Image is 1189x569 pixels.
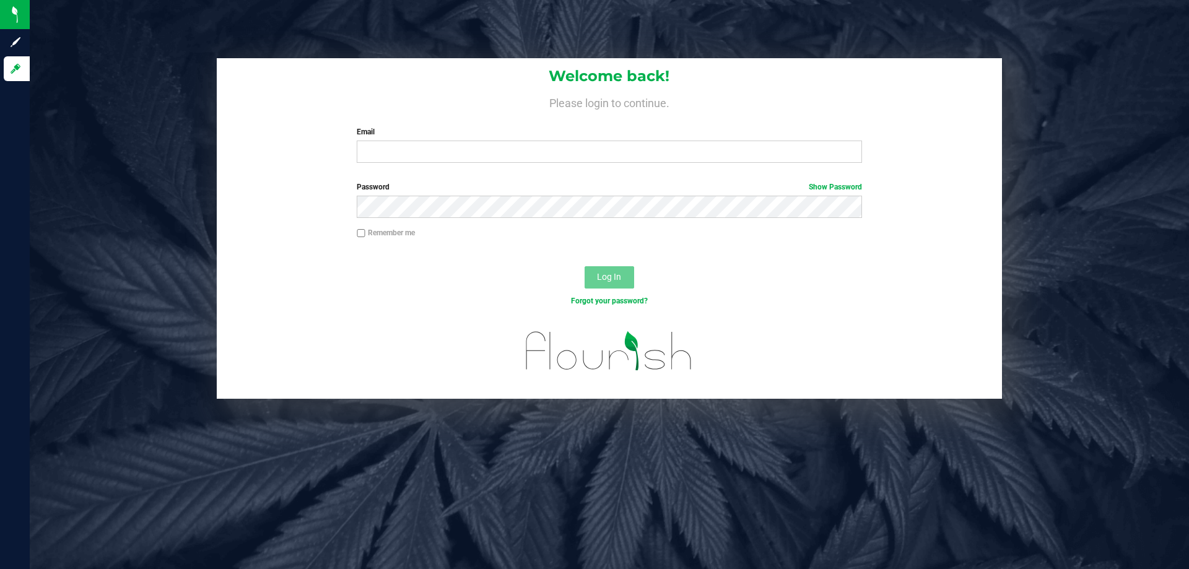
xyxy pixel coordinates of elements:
[9,36,22,48] inline-svg: Sign up
[597,272,621,282] span: Log In
[357,126,861,137] label: Email
[357,227,415,238] label: Remember me
[585,266,634,289] button: Log In
[357,229,365,238] input: Remember me
[357,183,390,191] span: Password
[511,319,707,383] img: flourish_logo.svg
[571,297,648,305] a: Forgot your password?
[809,183,862,191] a: Show Password
[217,68,1002,84] h1: Welcome back!
[9,63,22,75] inline-svg: Log in
[217,94,1002,109] h4: Please login to continue.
